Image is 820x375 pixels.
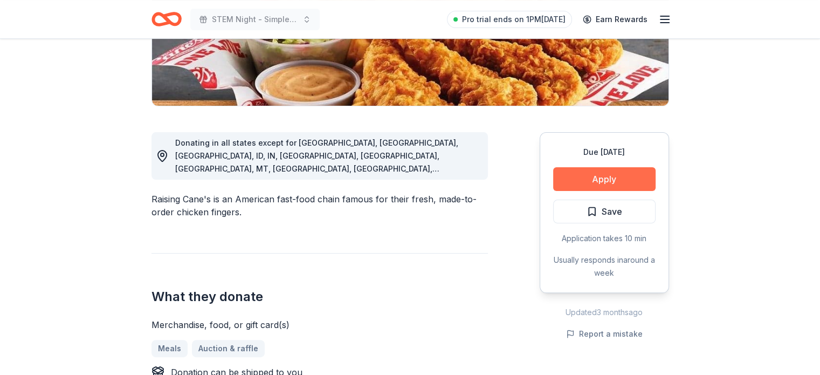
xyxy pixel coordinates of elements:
[192,340,265,357] a: Auction & raffle
[553,167,656,191] button: Apply
[566,328,643,340] button: Report a mistake
[553,146,656,159] div: Due [DATE]
[576,10,654,29] a: Earn Rewards
[553,254,656,279] div: Usually responds in around a week
[553,200,656,223] button: Save
[462,13,566,26] span: Pro trial ends on 1PM[DATE]
[190,9,320,30] button: STEM Night - Simple STEM
[151,193,488,219] div: Raising Cane's is an American fast-food chain famous for their fresh, made-to-order chicken fingers.
[151,288,488,305] h2: What they donate
[151,318,488,331] div: Merchandise, food, or gift card(s)
[212,13,298,26] span: STEM Night - Simple STEM
[151,340,188,357] a: Meals
[175,138,458,225] span: Donating in all states except for [GEOGRAPHIC_DATA], [GEOGRAPHIC_DATA], [GEOGRAPHIC_DATA], ID, IN...
[602,204,622,219] span: Save
[540,306,669,319] div: Updated 3 months ago
[151,6,182,32] a: Home
[553,232,656,245] div: Application takes 10 min
[447,11,572,28] a: Pro trial ends on 1PM[DATE]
